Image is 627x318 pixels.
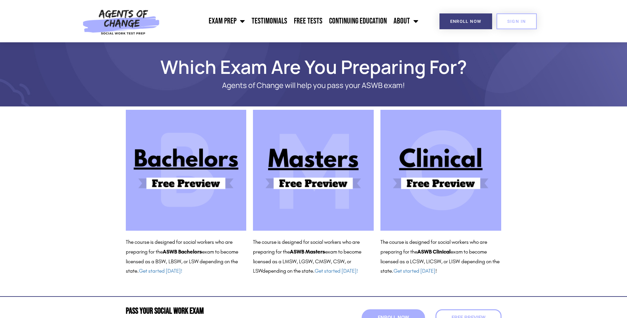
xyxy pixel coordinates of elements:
a: Enroll Now [439,13,492,29]
p: Agents of Change will help you pass your ASWB exam! [149,81,478,90]
a: Get started [DATE] [394,268,435,274]
a: SIGN IN [497,13,537,29]
p: The course is designed for social workers who are preparing for the exam to become licensed as a ... [126,237,247,276]
p: The course is designed for social workers who are preparing for the exam to become licensed as a ... [380,237,501,276]
a: Exam Prep [205,13,248,30]
a: Testimonials [248,13,291,30]
span: depending on the state. [262,268,358,274]
b: ASWB Masters [290,248,325,255]
a: About [390,13,422,30]
a: Free Tests [291,13,326,30]
h2: Pass Your Social Work Exam [126,307,310,315]
a: Get started [DATE]! [139,268,182,274]
b: ASWB Clinical [417,248,451,255]
p: The course is designed for social workers who are preparing for the exam to become licensed as a ... [253,237,374,276]
h1: Which Exam Are You Preparing For? [122,59,505,75]
span: Enroll Now [450,19,481,24]
span: SIGN IN [507,19,526,24]
nav: Menu [163,13,422,30]
span: . ! [392,268,437,274]
b: ASWB Bachelors [163,248,202,255]
a: Continuing Education [326,13,390,30]
a: Get started [DATE]! [315,268,358,274]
